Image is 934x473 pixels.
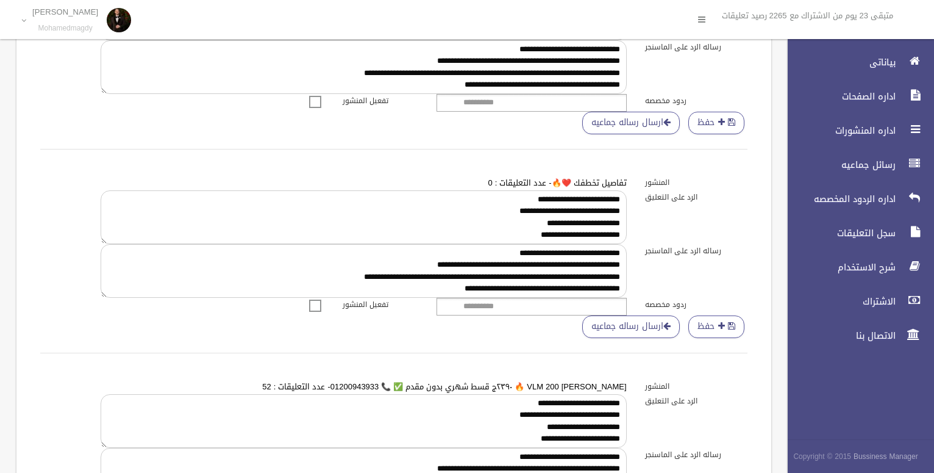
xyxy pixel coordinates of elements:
span: اداره المنشورات [777,125,899,137]
label: الرد على التعليق [636,394,757,408]
a: سجل التعليقات [777,220,934,247]
a: اداره الصفحات [777,83,934,110]
a: ارسال رساله جماعيه [582,112,680,134]
a: ارسال رساله جماعيه [582,316,680,338]
label: ردود مخصصه [636,298,757,311]
span: شرح الاستخدام [777,261,899,273]
label: ردود مخصصه [636,94,757,107]
a: اداره المنشورات [777,117,934,144]
span: Copyright © 2015 [793,450,851,463]
span: الاتصال بنا [777,330,899,342]
label: تفعيل المنشور [333,94,454,107]
a: بياناتى [777,49,934,76]
button: حفظ [688,316,744,338]
label: المنشور [636,380,757,393]
a: الاشتراك [777,288,934,315]
a: تفاصيل تخطفك ❤️🔥- عدد التعليقات : 0 [488,175,626,190]
small: Mohamedmagdy [32,24,98,33]
span: اداره الردود المخصصه [777,193,899,205]
label: تفعيل المنشور [333,298,454,311]
a: اداره الردود المخصصه [777,186,934,212]
label: الرد على التعليق [636,190,757,204]
span: سجل التعليقات [777,227,899,239]
a: شرح الاستخدام [777,254,934,281]
p: [PERSON_NAME] [32,7,98,16]
a: الاتصال بنا [777,322,934,349]
span: رسائل جماعيه [777,159,899,171]
label: رساله الرد على الماسنجر [636,244,757,258]
a: رسائل جماعيه [777,151,934,178]
button: حفظ [688,112,744,134]
span: بياناتى [777,56,899,68]
span: الاشتراك [777,295,899,308]
label: رساله الرد على الماسنجر [636,40,757,54]
strong: Bussiness Manager [854,450,918,463]
label: رساله الرد على الماسنجر [636,448,757,461]
span: اداره الصفحات [777,90,899,103]
label: المنشور [636,176,757,189]
a: [PERSON_NAME] VLM 200 🔥 ٢٣٩٠ج قسط شهري بدون مقدم ✅ 📞 01200943933- عدد التعليقات : 52 [262,379,626,394]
